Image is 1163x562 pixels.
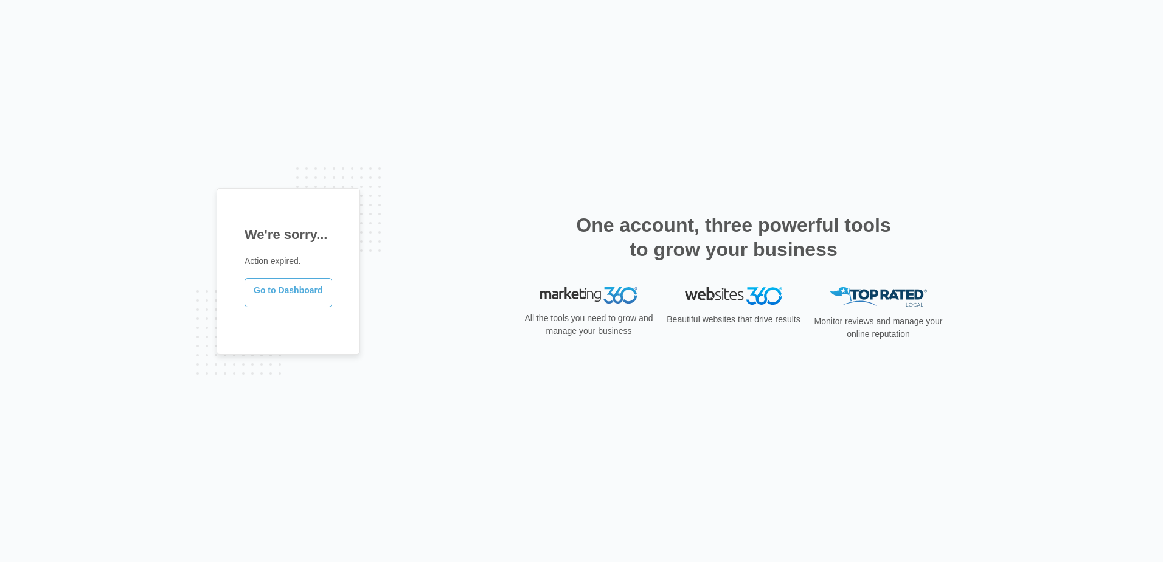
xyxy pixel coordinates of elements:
[521,312,657,338] p: All the tools you need to grow and manage your business
[572,213,895,262] h2: One account, three powerful tools to grow your business
[685,287,782,305] img: Websites 360
[830,287,927,307] img: Top Rated Local
[245,224,332,245] h1: We're sorry...
[810,315,946,341] p: Monitor reviews and manage your online reputation
[665,313,802,326] p: Beautiful websites that drive results
[540,287,637,304] img: Marketing 360
[245,255,332,268] p: Action expired.
[245,278,332,307] a: Go to Dashboard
